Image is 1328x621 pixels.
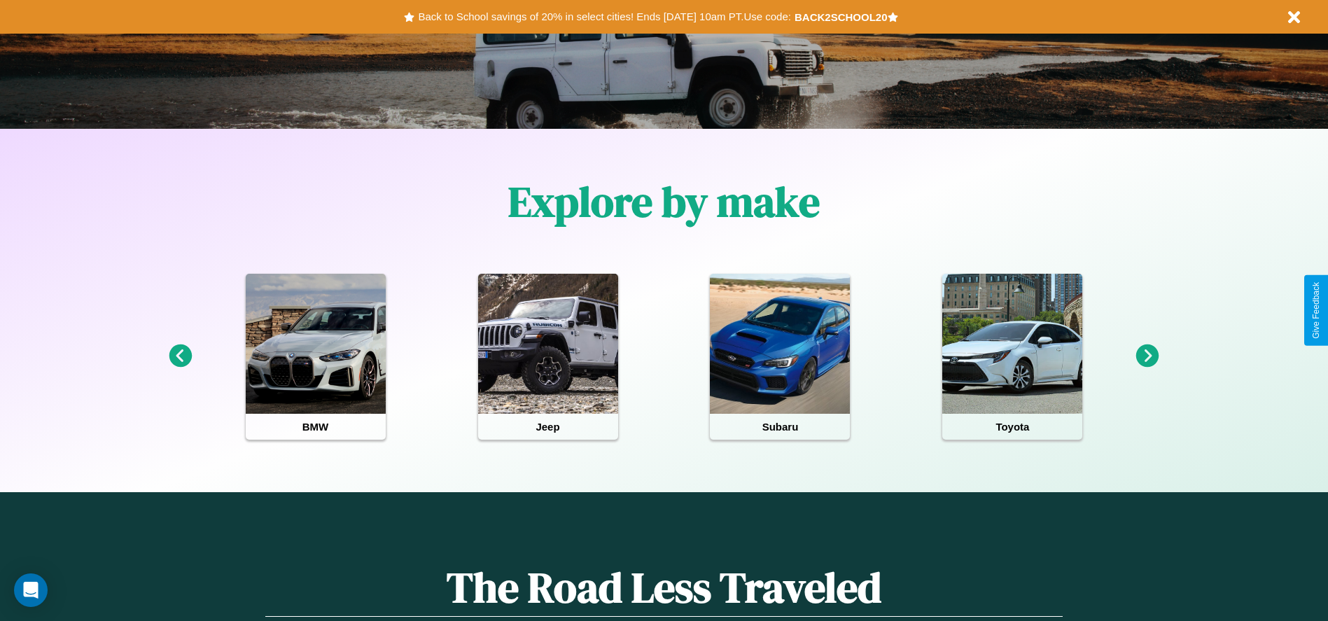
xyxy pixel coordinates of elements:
[414,7,794,27] button: Back to School savings of 20% in select cities! Ends [DATE] 10am PT.Use code:
[265,559,1062,617] h1: The Road Less Traveled
[942,414,1082,440] h4: Toyota
[508,173,820,230] h1: Explore by make
[710,414,850,440] h4: Subaru
[246,414,386,440] h4: BMW
[1311,282,1321,339] div: Give Feedback
[14,573,48,607] div: Open Intercom Messenger
[478,414,618,440] h4: Jeep
[795,11,888,23] b: BACK2SCHOOL20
